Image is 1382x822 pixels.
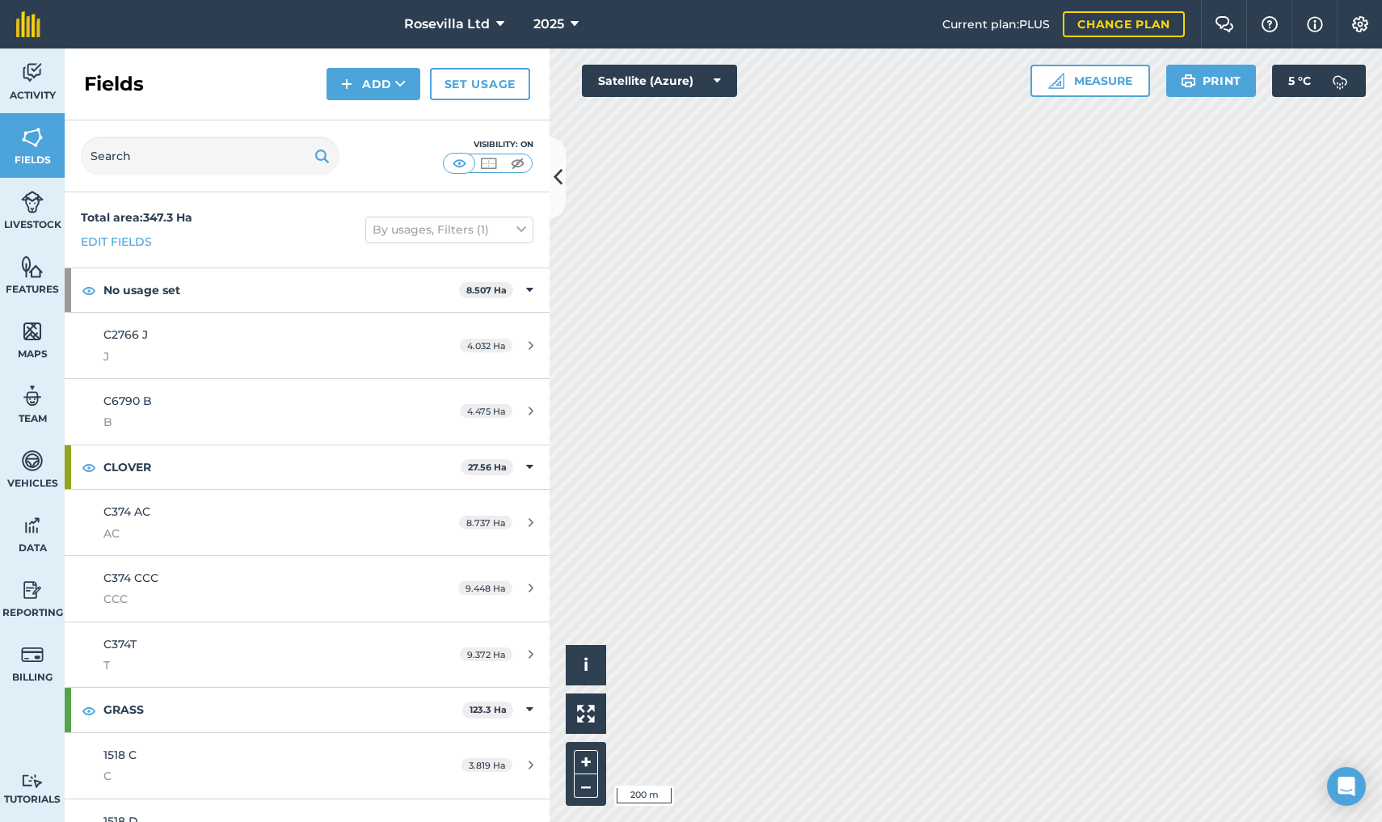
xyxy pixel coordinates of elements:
[566,645,606,685] button: i
[1324,65,1356,97] img: svg+xml;base64,PD94bWwgdmVyc2lvbj0iMS4wIiBlbmNvZGluZz0idXRmLTgiPz4KPCEtLSBHZW5lcmF0b3I6IEFkb2JlIE...
[103,327,148,342] span: C2766 J
[341,74,352,94] img: svg+xml;base64,PHN2ZyB4bWxucz0iaHR0cDovL3d3dy53My5vcmcvMjAwMC9zdmciIHdpZHRoPSIxNCIgaGVpZ2h0PSIyNC...
[1327,767,1366,806] div: Open Intercom Messenger
[460,404,512,418] span: 4.475 Ha
[21,513,44,537] img: svg+xml;base64,PD94bWwgdmVyc2lvbj0iMS4wIiBlbmNvZGluZz0idXRmLTgiPz4KPCEtLSBHZW5lcmF0b3I6IEFkb2JlIE...
[65,313,550,378] a: C2766 JJ4.032 Ha
[1307,15,1323,34] img: svg+xml;base64,PHN2ZyB4bWxucz0iaHR0cDovL3d3dy53My5vcmcvMjAwMC9zdmciIHdpZHRoPSIxNyIgaGVpZ2h0PSIxNy...
[942,15,1050,33] span: Current plan : PLUS
[459,516,512,529] span: 8.737 Ha
[461,758,512,772] span: 3.819 Ha
[21,190,44,214] img: svg+xml;base64,PD94bWwgdmVyc2lvbj0iMS4wIiBlbmNvZGluZz0idXRmLTgiPz4KPCEtLSBHZW5lcmF0b3I6IEFkb2JlIE...
[21,774,44,789] img: svg+xml;base64,PD94bWwgdmVyc2lvbj0iMS4wIiBlbmNvZGluZz0idXRmLTgiPz4KPCEtLSBHZW5lcmF0b3I6IEFkb2JlIE...
[65,445,550,489] div: CLOVER27.56 Ha
[65,733,550,799] a: 1518 CC3.819 Ha
[365,217,533,242] button: By usages, Filters (1)
[21,643,44,667] img: svg+xml;base64,PD94bWwgdmVyc2lvbj0iMS4wIiBlbmNvZGluZz0idXRmLTgiPz4KPCEtLSBHZW5lcmF0b3I6IEFkb2JlIE...
[404,15,490,34] span: Rosevilla Ltd
[1260,16,1279,32] img: A question mark icon
[1272,65,1366,97] button: 5 °C
[443,138,533,151] div: Visibility: On
[21,125,44,150] img: svg+xml;base64,PHN2ZyB4bWxucz0iaHR0cDovL3d3dy53My5vcmcvMjAwMC9zdmciIHdpZHRoPSI1NiIgaGVpZ2h0PSI2MC...
[470,704,507,715] strong: 123.3 Ha
[103,571,158,585] span: C374 CCC
[430,68,530,100] a: Set usage
[82,280,96,300] img: svg+xml;base64,PHN2ZyB4bWxucz0iaHR0cDovL3d3dy53My5vcmcvMjAwMC9zdmciIHdpZHRoPSIxOCIgaGVpZ2h0PSIyNC...
[81,233,152,251] a: Edit fields
[533,15,564,34] span: 2025
[65,622,550,688] a: C374TT9.372 Ha
[65,556,550,622] a: C374 CCCCCC9.448 Ha
[65,688,550,731] div: GRASS123.3 Ha
[103,504,150,519] span: C374 AC
[103,413,407,431] span: B
[65,268,550,312] div: No usage set8.507 Ha
[574,774,598,798] button: –
[103,637,137,651] span: C374T
[84,71,144,97] h2: Fields
[103,268,459,312] strong: No usage set
[327,68,420,100] button: Add
[468,462,507,473] strong: 27.56 Ha
[508,155,528,171] img: svg+xml;base64,PHN2ZyB4bWxucz0iaHR0cDovL3d3dy53My5vcmcvMjAwMC9zdmciIHdpZHRoPSI1MCIgaGVpZ2h0PSI0MC...
[21,578,44,602] img: svg+xml;base64,PD94bWwgdmVyc2lvbj0iMS4wIiBlbmNvZGluZz0idXRmLTgiPz4KPCEtLSBHZW5lcmF0b3I6IEFkb2JlIE...
[460,339,512,352] span: 4.032 Ha
[65,490,550,555] a: C374 ACAC8.737 Ha
[1181,71,1196,91] img: svg+xml;base64,PHN2ZyB4bWxucz0iaHR0cDovL3d3dy53My5vcmcvMjAwMC9zdmciIHdpZHRoPSIxOSIgaGVpZ2h0PSIyNC...
[1166,65,1257,97] button: Print
[584,655,588,675] span: i
[466,285,507,296] strong: 8.507 Ha
[103,445,461,489] strong: CLOVER
[577,705,595,723] img: Four arrows, one pointing top left, one top right, one bottom right and the last bottom left
[103,688,462,731] strong: GRASS
[1048,73,1064,89] img: Ruler icon
[81,210,192,225] strong: Total area : 347.3 Ha
[103,656,407,674] span: T
[21,61,44,85] img: svg+xml;base64,PD94bWwgdmVyc2lvbj0iMS4wIiBlbmNvZGluZz0idXRmLTgiPz4KPCEtLSBHZW5lcmF0b3I6IEFkb2JlIE...
[103,590,407,608] span: CCC
[21,384,44,408] img: svg+xml;base64,PD94bWwgdmVyc2lvbj0iMS4wIiBlbmNvZGluZz0idXRmLTgiPz4KPCEtLSBHZW5lcmF0b3I6IEFkb2JlIE...
[82,457,96,477] img: svg+xml;base64,PHN2ZyB4bWxucz0iaHR0cDovL3d3dy53My5vcmcvMjAwMC9zdmciIHdpZHRoPSIxOCIgaGVpZ2h0PSIyNC...
[1215,16,1234,32] img: Two speech bubbles overlapping with the left bubble in the forefront
[21,255,44,279] img: svg+xml;base64,PHN2ZyB4bWxucz0iaHR0cDovL3d3dy53My5vcmcvMjAwMC9zdmciIHdpZHRoPSI1NiIgaGVpZ2h0PSI2MC...
[574,750,598,774] button: +
[81,137,339,175] input: Search
[103,748,137,762] span: 1518 C
[449,155,470,171] img: svg+xml;base64,PHN2ZyB4bWxucz0iaHR0cDovL3d3dy53My5vcmcvMjAwMC9zdmciIHdpZHRoPSI1MCIgaGVpZ2h0PSI0MC...
[582,65,737,97] button: Satellite (Azure)
[460,647,512,661] span: 9.372 Ha
[103,525,407,542] span: AC
[103,348,407,365] span: J
[103,394,152,408] span: C6790 B
[16,11,40,37] img: fieldmargin Logo
[21,449,44,473] img: svg+xml;base64,PD94bWwgdmVyc2lvbj0iMS4wIiBlbmNvZGluZz0idXRmLTgiPz4KPCEtLSBHZW5lcmF0b3I6IEFkb2JlIE...
[82,701,96,720] img: svg+xml;base64,PHN2ZyB4bWxucz0iaHR0cDovL3d3dy53My5vcmcvMjAwMC9zdmciIHdpZHRoPSIxOCIgaGVpZ2h0PSIyNC...
[65,379,550,445] a: C6790 BB4.475 Ha
[103,767,407,785] span: C
[1030,65,1150,97] button: Measure
[458,581,512,595] span: 9.448 Ha
[1288,65,1311,97] span: 5 ° C
[21,319,44,344] img: svg+xml;base64,PHN2ZyB4bWxucz0iaHR0cDovL3d3dy53My5vcmcvMjAwMC9zdmciIHdpZHRoPSI1NiIgaGVpZ2h0PSI2MC...
[1063,11,1185,37] a: Change plan
[478,155,499,171] img: svg+xml;base64,PHN2ZyB4bWxucz0iaHR0cDovL3d3dy53My5vcmcvMjAwMC9zdmciIHdpZHRoPSI1MCIgaGVpZ2h0PSI0MC...
[314,146,330,166] img: svg+xml;base64,PHN2ZyB4bWxucz0iaHR0cDovL3d3dy53My5vcmcvMjAwMC9zdmciIHdpZHRoPSIxOSIgaGVpZ2h0PSIyNC...
[1350,16,1370,32] img: A cog icon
